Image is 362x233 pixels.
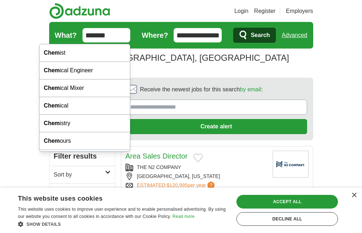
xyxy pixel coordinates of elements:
h2: Sort by [54,170,105,179]
span: $120,995 [166,182,187,188]
span: This website uses cookies to improve user experience and to enable personalised advertising. By u... [18,207,226,219]
div: istry [39,115,130,132]
div: ist [39,44,130,62]
span: ? [207,182,215,189]
div: [GEOGRAPHIC_DATA], [US_STATE] [126,173,267,180]
strong: Chem [44,85,60,91]
span: Search [251,28,270,42]
div: ical Engineer [39,62,130,79]
a: Advanced [282,28,307,42]
a: Employers [286,7,313,15]
a: Read more, opens a new window [172,214,194,219]
a: ESTIMATED:$120,995per year? [137,182,216,189]
strong: Chem [44,102,60,109]
h1: Jobs in [GEOGRAPHIC_DATA], [GEOGRAPHIC_DATA] [49,53,289,63]
a: Register [254,7,276,15]
strong: Chem [44,67,60,73]
div: ical Mixer [39,79,130,97]
a: Date posted [50,183,115,201]
div: This website uses cookies [18,192,210,203]
div: Decline all [236,212,338,226]
strong: Chem [44,50,60,56]
strong: Chem [44,120,60,126]
strong: Chem [44,138,60,144]
span: Show details [27,222,61,227]
img: Adzuna logo [49,3,110,19]
span: Receive the newest jobs for this search : [140,85,263,94]
img: Company logo [273,151,309,178]
div: ical [39,97,130,115]
div: Accept all [236,195,338,209]
h2: Filter results [50,146,115,166]
div: THE N2 COMPANY [126,164,267,171]
a: Sort by [50,166,115,183]
div: Show details [18,220,227,228]
div: Close [351,193,357,198]
a: Area Sales Director [126,152,188,160]
div: ours [39,132,130,150]
label: What? [55,30,77,41]
a: by email [240,86,261,92]
div: Analytical ist [39,150,130,168]
button: Create alert [126,119,307,134]
a: Login [234,7,248,15]
button: Search [233,28,276,43]
button: Add to favorite jobs [193,154,203,162]
label: Where? [142,30,168,41]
